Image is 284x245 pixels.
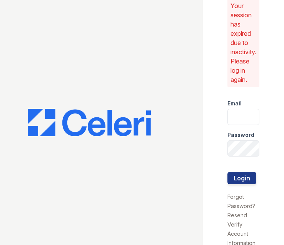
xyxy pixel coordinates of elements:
button: Login [227,172,256,184]
img: CE_Logo_Blue-a8612792a0a2168367f1c8372b55b34899dd931a85d93a1a3d3e32e68fde9ad4.png [28,109,151,137]
label: Email [227,100,242,107]
label: Password [227,131,254,139]
p: Your session has expired due to inactivity. Please log in again. [231,1,256,84]
a: Forgot Password? [227,193,255,209]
